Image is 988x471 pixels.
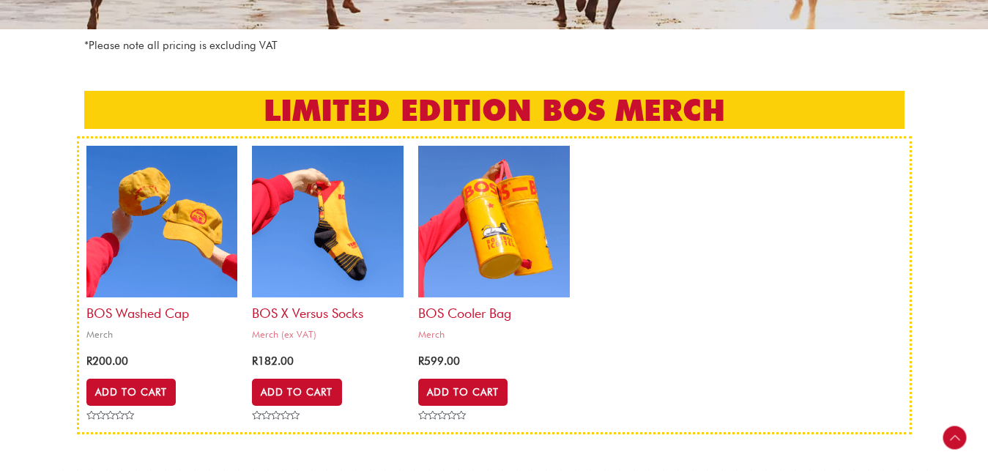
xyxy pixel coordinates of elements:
[86,379,176,405] a: Add to cart: “BOS Washed Cap”
[418,146,570,297] img: bos cooler bag
[252,328,404,341] span: Merch (ex VAT)
[252,379,341,405] a: Select options for “BOS x Versus Socks”
[252,355,294,368] bdi: 182.00
[252,355,258,368] span: R
[418,297,570,322] h2: BOS Cooler bag
[418,379,508,405] a: Add to cart: “BOS Cooler bag”
[418,146,570,346] a: BOS Cooler bagMerch
[86,146,238,297] img: bos cap
[252,297,404,322] h2: BOS x Versus Socks
[86,146,238,346] a: BOS Washed CapMerch
[86,297,238,322] h2: BOS Washed Cap
[84,37,905,55] p: *Please note all pricing is excluding VAT
[86,328,238,341] span: Merch
[86,355,92,368] span: R
[418,355,460,368] bdi: 599.00
[86,355,128,368] bdi: 200.00
[252,146,404,297] img: bos x versus socks
[84,91,905,129] h2: LIMITED EDITION BOS MERCH
[418,328,570,341] span: Merch
[418,355,424,368] span: R
[252,146,404,346] a: BOS x Versus SocksMerch (ex VAT)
